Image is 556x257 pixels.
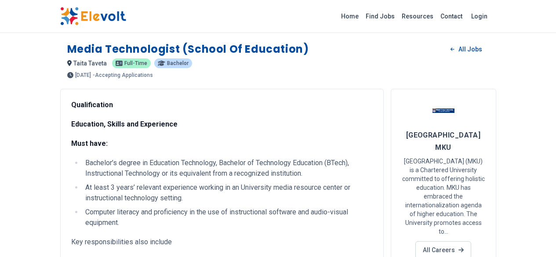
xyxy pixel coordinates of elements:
[402,157,485,236] p: [GEOGRAPHIC_DATA] (MKU) is a Chartered University committed to offering holistic education. MKU h...
[443,43,489,56] a: All Jobs
[75,72,91,78] span: [DATE]
[60,7,126,25] img: Elevolt
[71,237,373,247] p: Key responsibilities also include
[71,139,108,148] strong: Must have:
[362,9,398,23] a: Find Jobs
[124,61,147,66] span: Full-time
[93,72,153,78] p: - Accepting Applications
[338,9,362,23] a: Home
[83,158,373,179] li: Bachelor’s degree in Education Technology, Bachelor of Technology Education (BTech), Instructiona...
[71,101,113,109] strong: Qualification
[73,60,107,67] span: taita taveta
[167,61,189,66] span: Bachelor
[437,9,466,23] a: Contact
[71,120,178,128] strong: Education, Skills and Experience
[398,9,437,23] a: Resources
[466,7,493,25] a: Login
[67,42,309,56] h1: Media Technologist (School of Education)
[432,100,454,122] img: Mount Kenya University MKU
[83,182,373,203] li: At least 3 years’ relevant experience working in an University media resource center or instructi...
[83,207,373,228] li: Computer literacy and proficiency in the use of instructional software and audio-visual equipment.
[406,131,481,152] span: [GEOGRAPHIC_DATA] MKU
